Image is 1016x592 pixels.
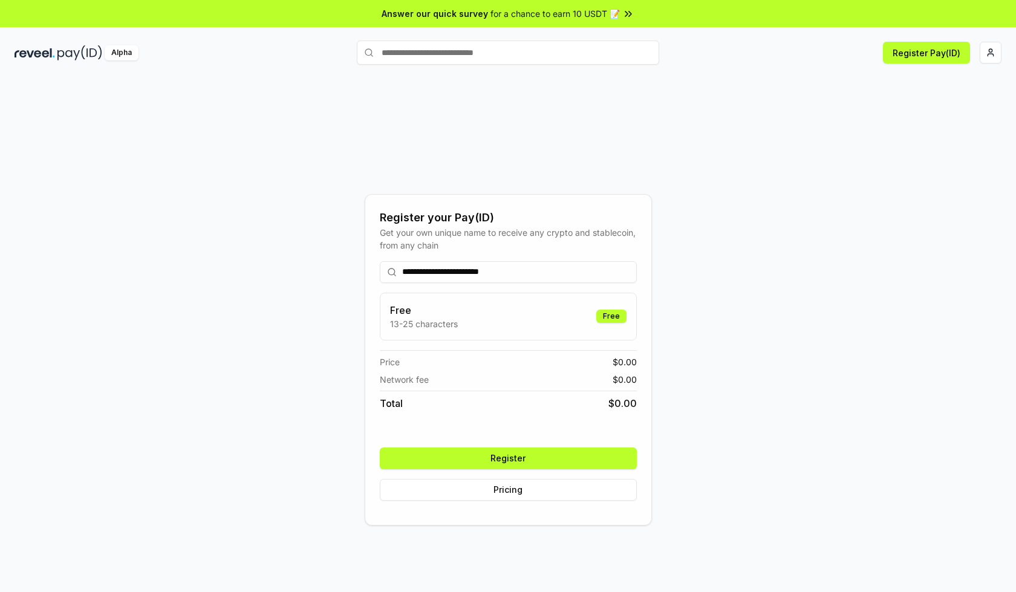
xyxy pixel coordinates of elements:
button: Register Pay(ID) [883,42,970,63]
span: Answer our quick survey [382,7,488,20]
div: Register your Pay(ID) [380,209,637,226]
img: reveel_dark [15,45,55,60]
div: Get your own unique name to receive any crypto and stablecoin, from any chain [380,226,637,252]
button: Register [380,447,637,469]
span: Network fee [380,373,429,386]
span: $ 0.00 [613,373,637,386]
div: Alpha [105,45,138,60]
span: Total [380,396,403,411]
span: Price [380,356,400,368]
button: Pricing [380,479,637,501]
div: Free [596,310,627,323]
span: for a chance to earn 10 USDT 📝 [490,7,620,20]
img: pay_id [57,45,102,60]
h3: Free [390,303,458,317]
span: $ 0.00 [613,356,637,368]
span: $ 0.00 [608,396,637,411]
p: 13-25 characters [390,317,458,330]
